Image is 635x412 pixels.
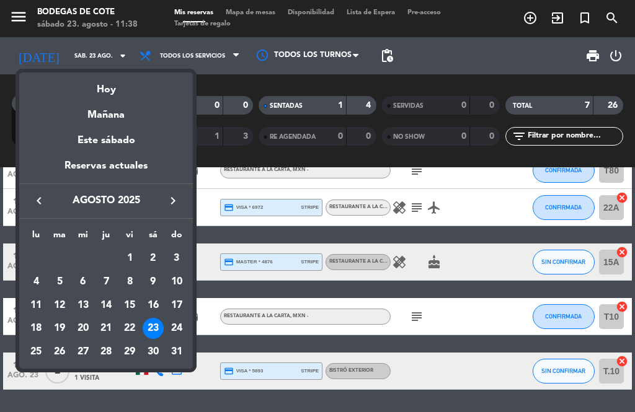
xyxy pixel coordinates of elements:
[162,193,184,209] button: keyboard_arrow_right
[24,270,48,294] td: 4 de agosto de 2025
[24,228,48,247] th: lunes
[71,228,95,247] th: miércoles
[49,271,70,292] div: 5
[48,317,71,340] td: 19 de agosto de 2025
[165,247,189,270] td: 3 de agosto de 2025
[48,340,71,364] td: 26 de agosto de 2025
[166,248,187,269] div: 3
[24,294,48,317] td: 11 de agosto de 2025
[73,271,94,292] div: 6
[71,270,95,294] td: 6 de agosto de 2025
[25,271,47,292] div: 4
[165,317,189,340] td: 24 de agosto de 2025
[24,340,48,364] td: 25 de agosto de 2025
[143,248,164,269] div: 2
[141,270,165,294] td: 9 de agosto de 2025
[141,294,165,317] td: 16 de agosto de 2025
[118,228,141,247] th: viernes
[143,318,164,339] div: 23
[50,193,162,209] span: agosto 2025
[73,318,94,339] div: 20
[95,270,118,294] td: 7 de agosto de 2025
[95,295,117,316] div: 14
[141,228,165,247] th: sábado
[166,193,180,208] i: keyboard_arrow_right
[49,295,70,316] div: 12
[19,72,193,98] div: Hoy
[143,341,164,362] div: 30
[119,341,140,362] div: 29
[48,294,71,317] td: 12 de agosto de 2025
[166,271,187,292] div: 10
[118,247,141,270] td: 1 de agosto de 2025
[118,294,141,317] td: 15 de agosto de 2025
[95,317,118,340] td: 21 de agosto de 2025
[118,270,141,294] td: 8 de agosto de 2025
[19,158,193,183] div: Reservas actuales
[25,341,47,362] div: 25
[166,295,187,316] div: 17
[95,271,117,292] div: 7
[119,318,140,339] div: 22
[19,123,193,158] div: Este sábado
[71,340,95,364] td: 27 de agosto de 2025
[95,341,117,362] div: 28
[95,318,117,339] div: 21
[166,318,187,339] div: 24
[48,228,71,247] th: martes
[32,193,47,208] i: keyboard_arrow_left
[71,317,95,340] td: 20 de agosto de 2025
[119,271,140,292] div: 8
[73,341,94,362] div: 27
[24,247,118,270] td: AGO.
[71,294,95,317] td: 13 de agosto de 2025
[25,318,47,339] div: 18
[49,318,70,339] div: 19
[49,341,70,362] div: 26
[141,317,165,340] td: 23 de agosto de 2025
[166,341,187,362] div: 31
[25,295,47,316] div: 11
[95,228,118,247] th: jueves
[165,228,189,247] th: domingo
[141,340,165,364] td: 30 de agosto de 2025
[143,271,164,292] div: 9
[95,340,118,364] td: 28 de agosto de 2025
[119,248,140,269] div: 1
[118,317,141,340] td: 22 de agosto de 2025
[95,294,118,317] td: 14 de agosto de 2025
[73,295,94,316] div: 13
[143,295,164,316] div: 16
[19,98,193,123] div: Mañana
[141,247,165,270] td: 2 de agosto de 2025
[119,295,140,316] div: 15
[165,270,189,294] td: 10 de agosto de 2025
[165,340,189,364] td: 31 de agosto de 2025
[24,317,48,340] td: 18 de agosto de 2025
[48,270,71,294] td: 5 de agosto de 2025
[118,340,141,364] td: 29 de agosto de 2025
[165,294,189,317] td: 17 de agosto de 2025
[28,193,50,209] button: keyboard_arrow_left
